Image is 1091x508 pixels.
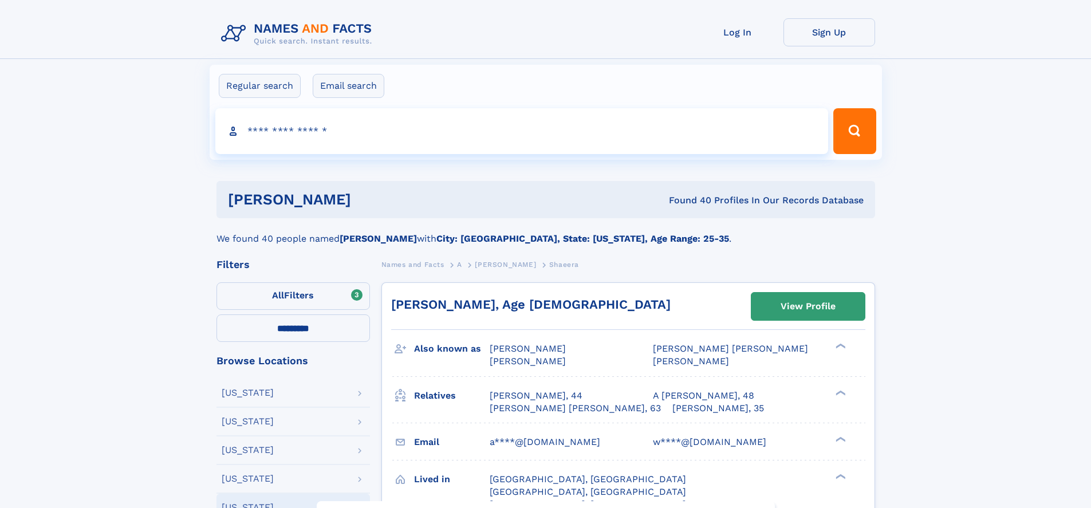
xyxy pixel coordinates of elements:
[490,474,686,485] span: [GEOGRAPHIC_DATA], [GEOGRAPHIC_DATA]
[222,474,274,483] div: [US_STATE]
[222,388,274,397] div: [US_STATE]
[833,472,846,480] div: ❯
[222,417,274,426] div: [US_STATE]
[672,402,764,415] a: [PERSON_NAME], 35
[475,257,536,271] a: [PERSON_NAME]
[751,293,865,320] a: View Profile
[781,293,836,320] div: View Profile
[414,432,490,452] h3: Email
[436,233,729,244] b: City: [GEOGRAPHIC_DATA], State: [US_STATE], Age Range: 25-35
[216,282,370,310] label: Filters
[510,194,864,207] div: Found 40 Profiles In Our Records Database
[414,386,490,405] h3: Relatives
[490,356,566,367] span: [PERSON_NAME]
[833,435,846,443] div: ❯
[833,342,846,350] div: ❯
[653,389,754,402] a: A [PERSON_NAME], 48
[391,297,671,312] a: [PERSON_NAME], Age [DEMOGRAPHIC_DATA]
[381,257,444,271] a: Names and Facts
[228,192,510,207] h1: [PERSON_NAME]
[215,108,829,154] input: search input
[653,356,729,367] span: [PERSON_NAME]
[457,257,462,271] a: A
[414,470,490,489] h3: Lived in
[833,108,876,154] button: Search Button
[692,18,783,46] a: Log In
[783,18,875,46] a: Sign Up
[833,389,846,396] div: ❯
[414,339,490,359] h3: Also known as
[457,261,462,269] span: A
[219,74,301,98] label: Regular search
[216,259,370,270] div: Filters
[222,446,274,455] div: [US_STATE]
[653,343,808,354] span: [PERSON_NAME] [PERSON_NAME]
[216,218,875,246] div: We found 40 people named with .
[490,402,661,415] a: [PERSON_NAME] [PERSON_NAME], 63
[475,261,536,269] span: [PERSON_NAME]
[272,290,284,301] span: All
[340,233,417,244] b: [PERSON_NAME]
[216,18,381,49] img: Logo Names and Facts
[313,74,384,98] label: Email search
[490,389,582,402] a: [PERSON_NAME], 44
[490,343,566,354] span: [PERSON_NAME]
[549,261,579,269] span: Shaeera
[490,486,686,497] span: [GEOGRAPHIC_DATA], [GEOGRAPHIC_DATA]
[216,356,370,366] div: Browse Locations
